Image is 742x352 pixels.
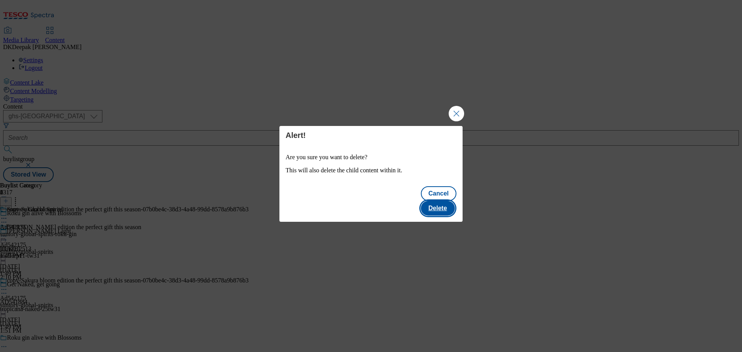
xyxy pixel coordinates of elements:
[421,186,456,201] button: Cancel
[421,201,455,216] button: Delete
[286,154,456,161] p: Are you sure you want to delete?
[286,131,456,140] h4: Alert!
[286,167,456,174] p: This will also delete the child content within it.
[279,126,463,222] div: Modal
[449,106,464,121] button: Close Modal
